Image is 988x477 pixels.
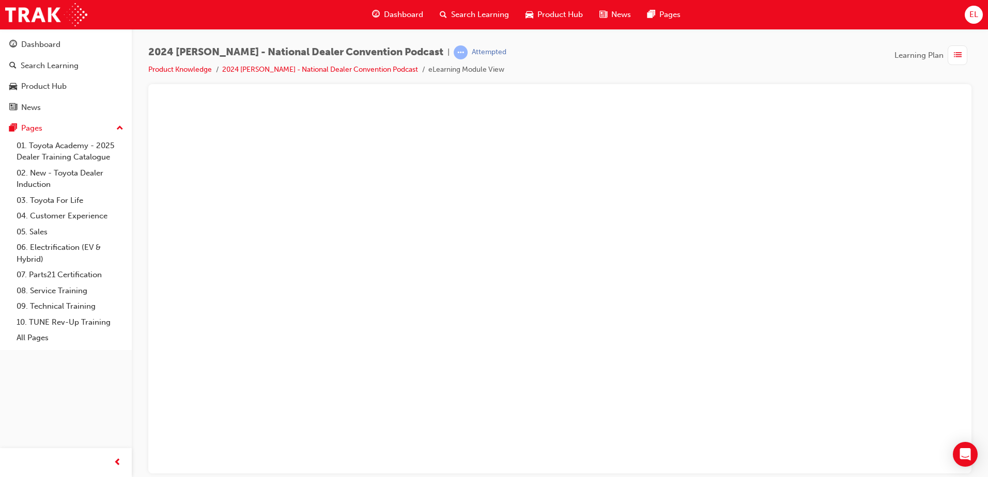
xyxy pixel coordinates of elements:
[12,283,128,299] a: 08. Service Training
[537,9,583,21] span: Product Hub
[431,4,517,25] a: search-iconSearch Learning
[5,3,87,26] img: Trak
[12,193,128,209] a: 03. Toyota For Life
[12,165,128,193] a: 02. New - Toyota Dealer Induction
[4,56,128,75] a: Search Learning
[440,8,447,21] span: search-icon
[639,4,689,25] a: pages-iconPages
[12,298,128,314] a: 09. Technical Training
[659,9,681,21] span: Pages
[372,8,380,21] span: guage-icon
[611,9,631,21] span: News
[647,8,655,21] span: pages-icon
[447,46,450,58] span: |
[12,267,128,283] a: 07. Parts21 Certification
[4,77,128,96] a: Product Hub
[599,8,607,21] span: news-icon
[12,330,128,346] a: All Pages
[454,45,468,59] span: learningRecordVerb_ATTEMPT-icon
[954,49,962,62] span: list-icon
[148,65,212,74] a: Product Knowledge
[12,208,128,224] a: 04. Customer Experience
[21,60,79,72] div: Search Learning
[428,64,504,76] li: eLearning Module View
[472,47,506,57] div: Attempted
[894,50,944,61] span: Learning Plan
[21,102,41,114] div: News
[21,122,42,134] div: Pages
[12,138,128,165] a: 01. Toyota Academy - 2025 Dealer Training Catalogue
[12,224,128,240] a: 05. Sales
[4,35,128,54] a: Dashboard
[591,4,639,25] a: news-iconNews
[12,240,128,267] a: 06. Electrification (EV & Hybrid)
[451,9,509,21] span: Search Learning
[965,6,983,24] button: EL
[21,39,60,51] div: Dashboard
[222,65,418,74] a: 2024 [PERSON_NAME] - National Dealer Convention Podcast
[384,9,423,21] span: Dashboard
[9,40,17,50] span: guage-icon
[953,442,978,467] div: Open Intercom Messenger
[364,4,431,25] a: guage-iconDashboard
[9,82,17,91] span: car-icon
[148,46,443,58] span: 2024 [PERSON_NAME] - National Dealer Convention Podcast
[4,33,128,119] button: DashboardSearch LearningProduct HubNews
[526,8,533,21] span: car-icon
[114,456,121,469] span: prev-icon
[894,45,971,65] button: Learning Plan
[9,103,17,113] span: news-icon
[969,9,978,21] span: EL
[9,61,17,71] span: search-icon
[4,98,128,117] a: News
[4,119,128,138] button: Pages
[21,81,67,92] div: Product Hub
[116,122,124,135] span: up-icon
[9,124,17,133] span: pages-icon
[517,4,591,25] a: car-iconProduct Hub
[12,314,128,330] a: 10. TUNE Rev-Up Training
